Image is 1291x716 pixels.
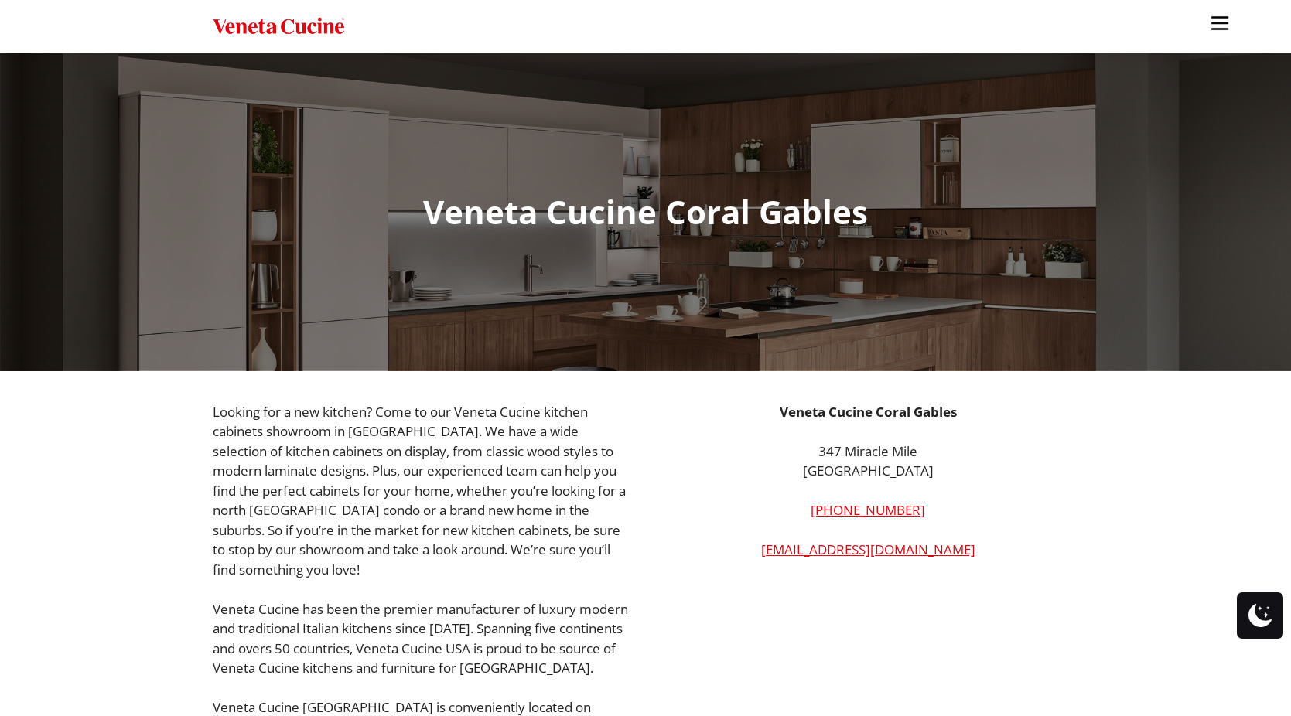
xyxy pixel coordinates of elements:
a: [PHONE_NUMBER] [811,501,925,519]
strong: Veneta Cucine Coral Gables [780,403,957,421]
img: burger-menu-svgrepo-com-30x30.jpg [1208,12,1231,35]
a: [EMAIL_ADDRESS][DOMAIN_NAME] [761,540,975,558]
p: Veneta Cucine has been the premier manufacturer of luxury modern and traditional Italian kitchens... [213,599,634,678]
p: 347 Miracle Mile [GEOGRAPHIC_DATA] [657,442,1079,481]
img: Veneta Cucine USA [213,15,344,38]
p: Looking for a new kitchen? Come to our Veneta Cucine kitchen cabinets showroom in [GEOGRAPHIC_DAT... [213,402,634,580]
